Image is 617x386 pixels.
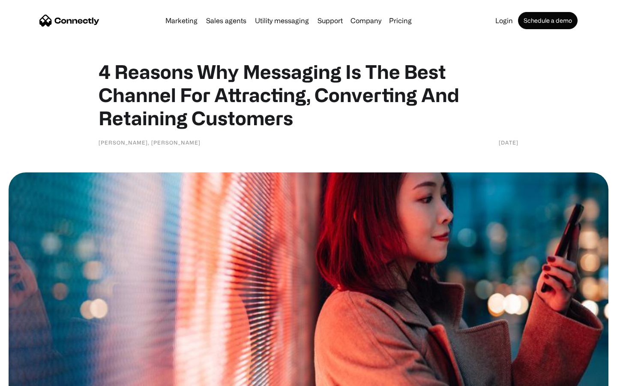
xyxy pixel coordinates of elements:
a: Schedule a demo [518,12,578,29]
a: Utility messaging [252,17,312,24]
a: Sales agents [203,17,250,24]
a: Support [314,17,346,24]
div: [DATE] [499,138,518,147]
a: home [39,14,99,27]
a: Pricing [386,17,415,24]
a: Marketing [162,17,201,24]
div: [PERSON_NAME], [PERSON_NAME] [99,138,201,147]
div: Company [348,15,384,27]
div: Company [350,15,381,27]
aside: Language selected: English [9,371,51,383]
a: Login [492,17,516,24]
h1: 4 Reasons Why Messaging Is The Best Channel For Attracting, Converting And Retaining Customers [99,60,518,130]
ul: Language list [17,371,51,383]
